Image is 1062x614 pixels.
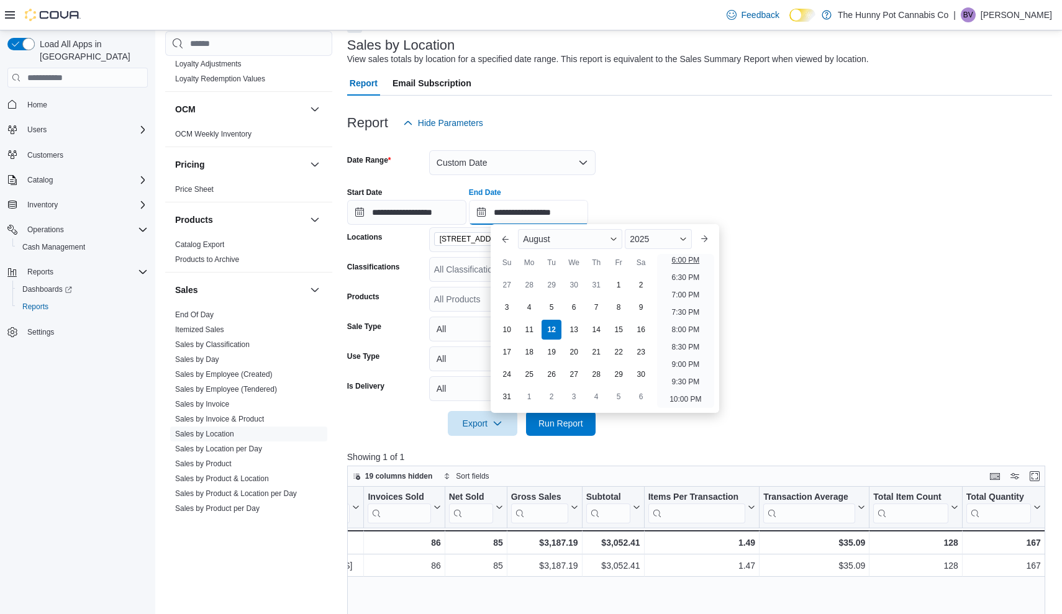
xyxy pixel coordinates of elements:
[609,342,629,362] div: day-22
[17,299,53,314] a: Reports
[393,71,471,96] span: Email Subscription
[966,535,1041,550] div: 167
[347,115,388,130] h3: Report
[175,385,277,394] a: Sales by Employee (Tendered)
[542,387,561,407] div: day-2
[564,320,584,340] div: day-13
[2,196,153,214] button: Inventory
[307,157,322,172] button: Pricing
[666,305,704,320] li: 7:30 PM
[586,342,606,362] div: day-21
[175,103,196,115] h3: OCM
[175,103,305,115] button: OCM
[175,185,214,194] a: Price Sheet
[347,451,1052,463] p: Showing 1 of 1
[694,229,714,249] button: Next month
[511,559,578,574] div: $3,187.19
[789,9,815,22] input: Dark Mode
[519,364,539,384] div: day-25
[448,492,492,523] div: Net Sold
[763,559,865,574] div: $35.09
[631,297,651,317] div: day-9
[519,387,539,407] div: day-1
[266,492,350,523] div: Location
[648,535,755,550] div: 1.49
[165,182,332,202] div: Pricing
[631,275,651,295] div: day-2
[542,275,561,295] div: day-29
[17,240,148,255] span: Cash Management
[1007,469,1022,484] button: Display options
[961,7,976,22] div: Billy Van Dam
[27,200,58,210] span: Inventory
[448,535,502,550] div: 85
[22,97,52,112] a: Home
[586,559,640,574] div: $3,052.41
[347,322,381,332] label: Sale Type
[175,355,219,364] a: Sales by Day
[987,469,1002,484] button: Keyboard shortcuts
[429,150,596,175] button: Custom Date
[368,559,440,574] div: 86
[348,469,438,484] button: 19 columns hidden
[12,298,153,315] button: Reports
[22,122,148,137] span: Users
[175,214,213,226] h3: Products
[448,411,517,436] button: Export
[27,150,63,160] span: Customers
[630,234,649,244] span: 2025
[22,264,58,279] button: Reports
[27,267,53,277] span: Reports
[542,253,561,273] div: Tu
[27,125,47,135] span: Users
[438,469,494,484] button: Sort fields
[519,320,539,340] div: day-11
[2,221,153,238] button: Operations
[586,492,630,523] div: Subtotal
[7,90,148,373] nav: Complex example
[22,122,52,137] button: Users
[542,364,561,384] div: day-26
[175,415,264,423] a: Sales by Invoice & Product
[631,364,651,384] div: day-30
[165,56,332,91] div: Loyalty
[519,275,539,295] div: day-28
[497,320,517,340] div: day-10
[511,492,578,523] button: Gross Sales
[519,342,539,362] div: day-18
[175,340,250,349] a: Sales by Classification
[347,262,400,272] label: Classifications
[542,297,561,317] div: day-5
[666,322,704,337] li: 8:00 PM
[266,535,360,550] div: Totals
[2,121,153,138] button: Users
[440,233,514,245] span: [STREET_ADDRESS]
[22,264,148,279] span: Reports
[873,492,958,523] button: Total Item Count
[175,240,224,249] a: Catalog Export
[519,253,539,273] div: Mo
[873,492,948,503] div: Total Item Count
[497,342,517,362] div: day-17
[665,392,706,407] li: 10:00 PM
[175,459,232,468] a: Sales by Product
[564,297,584,317] div: day-6
[625,229,691,249] div: Button. Open the year selector. 2025 is currently selected.
[266,559,360,574] div: [STREET_ADDRESS]
[368,492,430,503] div: Invoices Sold
[564,275,584,295] div: day-30
[564,364,584,384] div: day-27
[2,263,153,281] button: Reports
[2,146,153,164] button: Customers
[953,7,956,22] p: |
[175,504,260,513] a: Sales by Product per Day
[17,240,90,255] a: Cash Management
[365,471,433,481] span: 19 columns hidden
[175,310,214,319] a: End Of Day
[307,282,322,297] button: Sales
[666,253,704,268] li: 6:00 PM
[586,492,630,503] div: Subtotal
[742,9,779,21] span: Feedback
[981,7,1052,22] p: [PERSON_NAME]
